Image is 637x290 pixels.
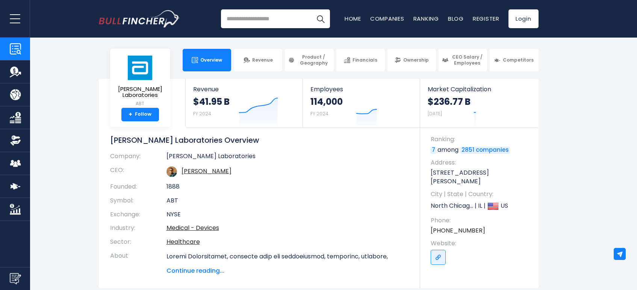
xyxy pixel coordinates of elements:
[370,15,404,23] a: Companies
[285,49,333,71] a: Product / Geography
[310,86,412,93] span: Employees
[428,96,471,107] strong: $236.77 B
[110,153,166,163] th: Company:
[448,15,464,23] a: Blog
[234,49,282,71] a: Revenue
[431,239,531,248] span: Website:
[310,96,343,107] strong: 114,000
[200,57,222,63] span: Overview
[166,153,409,163] td: [PERSON_NAME] Laboratories
[431,147,436,154] a: 7
[186,79,303,127] a: Revenue $41.95 B FY 2024
[110,235,166,249] th: Sector:
[431,216,531,225] span: Phone:
[110,163,166,180] th: CEO:
[166,237,200,246] a: Healthcare
[490,49,538,71] a: Competitors
[428,86,530,93] span: Market Capitalization
[193,96,230,107] strong: $41.95 B
[99,10,180,27] img: Bullfincher logo
[336,49,385,71] a: Financials
[110,221,166,235] th: Industry:
[116,100,164,107] small: ABT
[121,108,159,121] a: +Follow
[420,79,537,127] a: Market Capitalization $236.77 B [DATE]
[310,110,328,117] small: FY 2024
[353,57,377,63] span: Financials
[166,166,177,177] img: robert-b-ford.jpg
[473,15,499,23] a: Register
[252,57,273,63] span: Revenue
[431,190,531,198] span: City | State | Country:
[508,9,539,28] a: Login
[116,55,165,108] a: [PERSON_NAME] Laboratories ABT
[129,111,132,118] strong: +
[460,147,510,154] a: 2851 companies
[110,194,166,208] th: Symbol:
[431,146,531,154] p: among
[431,135,531,143] span: Ranking:
[413,15,439,23] a: Ranking
[439,49,487,71] a: CEO Salary / Employees
[428,110,442,117] small: [DATE]
[166,194,409,208] td: ABT
[99,10,180,27] a: Go to homepage
[116,86,164,98] span: [PERSON_NAME] Laboratories
[431,227,485,235] a: [PHONE_NUMBER]
[311,9,330,28] button: Search
[166,208,409,222] td: NYSE
[110,135,409,145] h1: [PERSON_NAME] Laboratories Overview
[345,15,361,23] a: Home
[182,167,231,175] a: ceo
[193,86,295,93] span: Revenue
[403,57,429,63] span: Ownership
[10,135,21,146] img: Ownership
[451,54,484,66] span: CEO Salary / Employees
[110,249,166,275] th: About
[431,201,531,212] p: North Chicag... | IL | US
[431,250,446,265] a: Go to link
[303,79,420,127] a: Employees 114,000 FY 2024
[166,180,409,194] td: 1888
[431,159,531,167] span: Address:
[166,266,409,275] span: Continue reading...
[110,180,166,194] th: Founded:
[183,49,231,71] a: Overview
[110,208,166,222] th: Exchange:
[387,49,436,71] a: Ownership
[193,110,211,117] small: FY 2024
[297,54,330,66] span: Product / Geography
[166,224,219,232] a: Medical - Devices
[503,57,534,63] span: Competitors
[431,169,531,186] p: [STREET_ADDRESS][PERSON_NAME]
